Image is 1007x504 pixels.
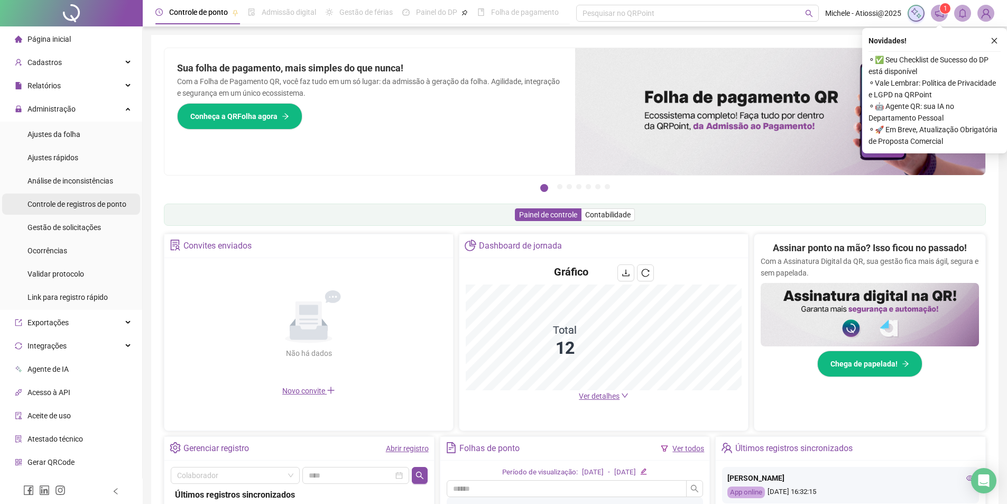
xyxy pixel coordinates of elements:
span: arrow-right [282,113,289,120]
button: 6 [595,184,600,189]
span: Contabilidade [585,210,631,219]
span: file-done [248,8,255,16]
span: api [15,389,22,396]
span: Conheça a QRFolha agora [190,111,278,122]
span: pushpin [232,10,238,16]
img: banner%2F8d14a306-6205-4263-8e5b-06e9a85ad873.png [575,48,986,175]
button: 4 [576,184,581,189]
span: sync [15,342,22,350]
div: - [608,467,610,478]
span: Painel do DP [416,8,457,16]
span: linkedin [39,485,50,496]
a: Abrir registro [386,444,429,453]
span: Atestado técnico [27,435,83,443]
span: export [15,319,22,326]
div: App online [727,487,765,499]
div: [DATE] [614,467,636,478]
span: Relatórios [27,81,61,90]
span: Ajustes rápidos [27,153,78,162]
div: Gerenciar registro [183,439,249,457]
button: Chega de papelada! [817,351,922,377]
span: Aceite de uso [27,411,71,420]
span: Michele - Atiossi@2025 [825,7,901,19]
span: Acesso à API [27,388,70,397]
a: Ver todos [672,444,704,453]
div: Folhas de ponto [459,439,520,457]
span: Agente de IA [27,365,69,373]
button: 5 [586,184,591,189]
span: Novo convite [282,387,335,395]
a: Ver detalhes down [579,392,629,400]
span: Gestão de solicitações [27,223,101,232]
div: Últimos registros sincronizados [735,439,853,457]
span: Ajustes da folha [27,130,80,139]
p: Com a Assinatura Digital da QR, sua gestão fica mais ágil, segura e sem papelada. [761,255,979,279]
span: file-text [446,442,457,453]
span: filter [661,445,668,452]
span: edit [640,468,647,475]
span: Página inicial [27,35,71,43]
div: Período de visualização: [502,467,578,478]
div: Convites enviados [183,237,252,255]
span: Painel de controle [519,210,577,219]
span: eye [966,474,974,482]
div: [PERSON_NAME] [727,472,974,484]
span: Cadastros [27,58,62,67]
h4: Gráfico [554,264,588,279]
span: Link para registro rápido [27,293,108,301]
span: file [15,82,22,89]
span: Ver detalhes [579,392,620,400]
span: pie-chart [465,240,476,251]
span: ⚬ 🤖 Agente QR: sua IA no Departamento Pessoal [869,100,1001,124]
span: Chega de papelada! [830,358,898,370]
span: Admissão digital [262,8,316,16]
div: Não há dados [260,347,357,359]
button: Conheça a QRFolha agora [177,103,302,130]
span: solution [15,435,22,443]
span: search [690,484,699,493]
span: plus [327,386,335,395]
span: dashboard [402,8,410,16]
span: team [721,442,732,453]
p: Com a Folha de Pagamento QR, você faz tudo em um só lugar: da admissão à geração da folha. Agilid... [177,76,562,99]
h2: Assinar ponto na mão? Isso ficou no passado! [773,241,967,255]
span: clock-circle [155,8,163,16]
span: Administração [27,105,76,113]
span: Folha de pagamento [491,8,559,16]
span: ⚬ 🚀 Em Breve, Atualização Obrigatória de Proposta Comercial [869,124,1001,147]
span: audit [15,412,22,419]
span: facebook [23,485,34,496]
h2: Sua folha de pagamento, mais simples do que nunca! [177,61,562,76]
span: Controle de ponto [169,8,228,16]
div: [DATE] 16:32:15 [727,487,974,499]
img: sparkle-icon.fc2bf0ac1784a2077858766a79e2daf3.svg [910,7,922,19]
span: search [415,471,424,480]
span: qrcode [15,459,22,466]
span: Gestão de férias [339,8,393,16]
span: close [991,37,998,44]
span: user-add [15,59,22,66]
span: book [477,8,485,16]
span: search [805,10,813,17]
button: 1 [540,184,548,192]
button: 2 [557,184,562,189]
span: left [112,488,119,495]
span: Análise de inconsistências [27,177,113,185]
div: Últimos registros sincronizados [175,488,423,501]
span: reload [641,269,650,277]
span: home [15,35,22,43]
span: down [621,392,629,399]
div: Open Intercom Messenger [971,468,996,493]
span: ⚬ ✅ Seu Checklist de Sucesso do DP está disponível [869,54,1001,77]
span: Controle de registros de ponto [27,200,126,208]
span: lock [15,105,22,113]
button: 3 [567,184,572,189]
span: ⚬ Vale Lembrar: Política de Privacidade e LGPD na QRPoint [869,77,1001,100]
button: 7 [605,184,610,189]
span: Integrações [27,342,67,350]
span: Validar protocolo [27,270,84,278]
span: notification [935,8,944,18]
span: 1 [944,5,947,12]
span: arrow-right [902,360,909,368]
span: download [622,269,630,277]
